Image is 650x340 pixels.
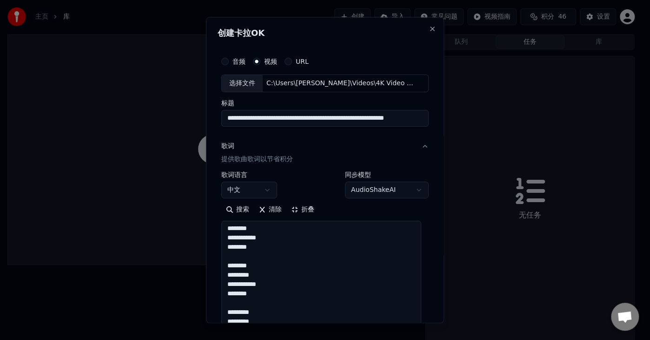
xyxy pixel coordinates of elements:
[221,154,293,163] p: 提供歌曲歌词以节省积分
[264,58,277,65] label: 视频
[286,202,319,217] button: 折叠
[218,29,432,37] h2: 创建卡拉OK
[221,141,234,150] div: 歌词
[232,58,245,65] label: 音频
[296,58,309,65] label: URL
[221,99,429,106] label: 标题
[221,171,277,177] label: 歌词语言
[222,75,263,92] div: 选择文件
[221,202,254,217] button: 搜索
[345,171,429,177] label: 同步模型
[263,79,421,88] div: C:\Users\[PERSON_NAME]\Videos\4K Video Downloader+\中年好聲音3｜中1+中3靚聲[PERSON_NAME]雙輝！[PERSON_NAME]、[P...
[221,134,429,171] button: 歌词提供歌曲歌词以节省积分
[254,202,286,217] button: 清除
